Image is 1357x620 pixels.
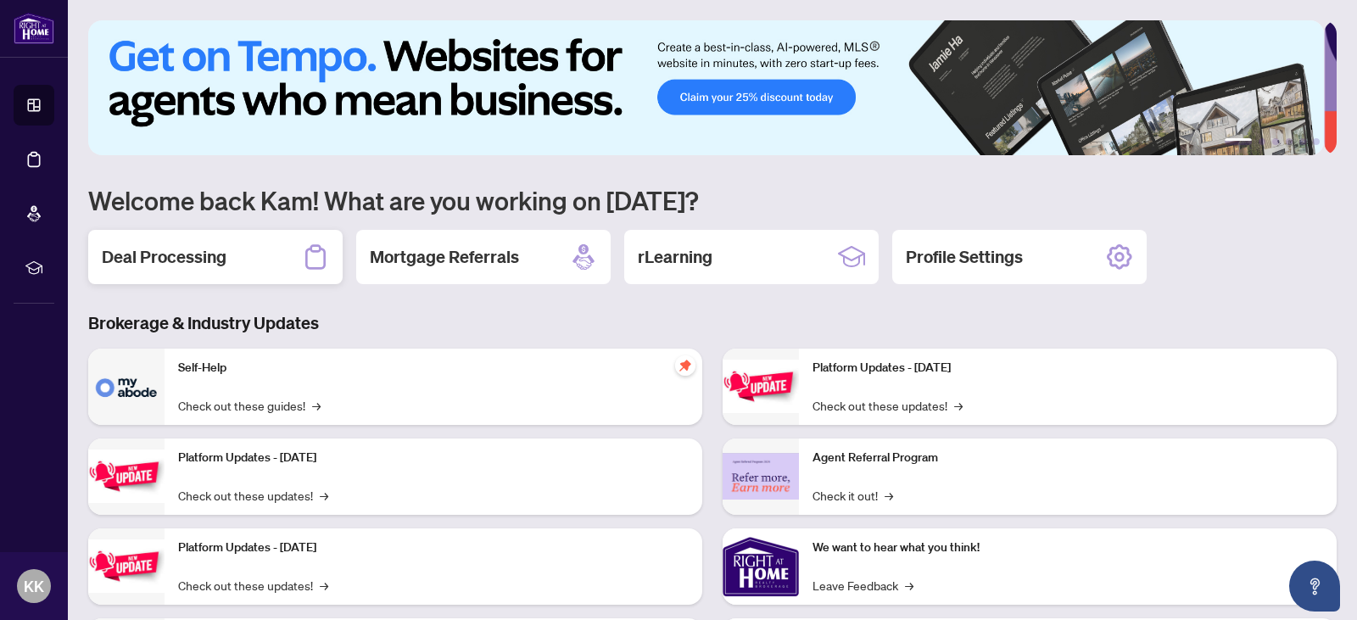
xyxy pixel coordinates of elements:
h2: Mortgage Referrals [370,245,519,269]
img: logo [14,13,54,44]
p: Agent Referral Program [813,449,1323,467]
button: 4 [1286,138,1293,145]
img: Platform Updates - July 21, 2025 [88,539,165,593]
p: We want to hear what you think! [813,539,1323,557]
span: → [885,486,893,505]
span: pushpin [675,355,695,376]
button: 6 [1313,138,1320,145]
p: Platform Updates - [DATE] [178,539,689,557]
img: Slide 0 [88,20,1324,155]
button: 3 [1272,138,1279,145]
h2: Deal Processing [102,245,226,269]
button: 5 [1299,138,1306,145]
a: Check out these guides!→ [178,396,321,415]
span: → [954,396,963,415]
img: Platform Updates - June 23, 2025 [723,360,799,413]
img: Self-Help [88,349,165,425]
h3: Brokerage & Industry Updates [88,311,1337,335]
span: → [320,576,328,595]
button: 1 [1225,138,1252,145]
a: Check it out!→ [813,486,893,505]
span: → [905,576,913,595]
img: Platform Updates - September 16, 2025 [88,450,165,503]
p: Platform Updates - [DATE] [813,359,1323,377]
p: Self-Help [178,359,689,377]
button: 2 [1259,138,1265,145]
button: Open asap [1289,561,1340,612]
p: Platform Updates - [DATE] [178,449,689,467]
span: KK [24,574,44,598]
span: → [320,486,328,505]
h1: Welcome back Kam! What are you working on [DATE]? [88,184,1337,216]
img: Agent Referral Program [723,453,799,500]
h2: rLearning [638,245,712,269]
a: Check out these updates!→ [178,576,328,595]
img: We want to hear what you think! [723,528,799,605]
a: Leave Feedback→ [813,576,913,595]
span: → [312,396,321,415]
a: Check out these updates!→ [813,396,963,415]
h2: Profile Settings [906,245,1023,269]
a: Check out these updates!→ [178,486,328,505]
